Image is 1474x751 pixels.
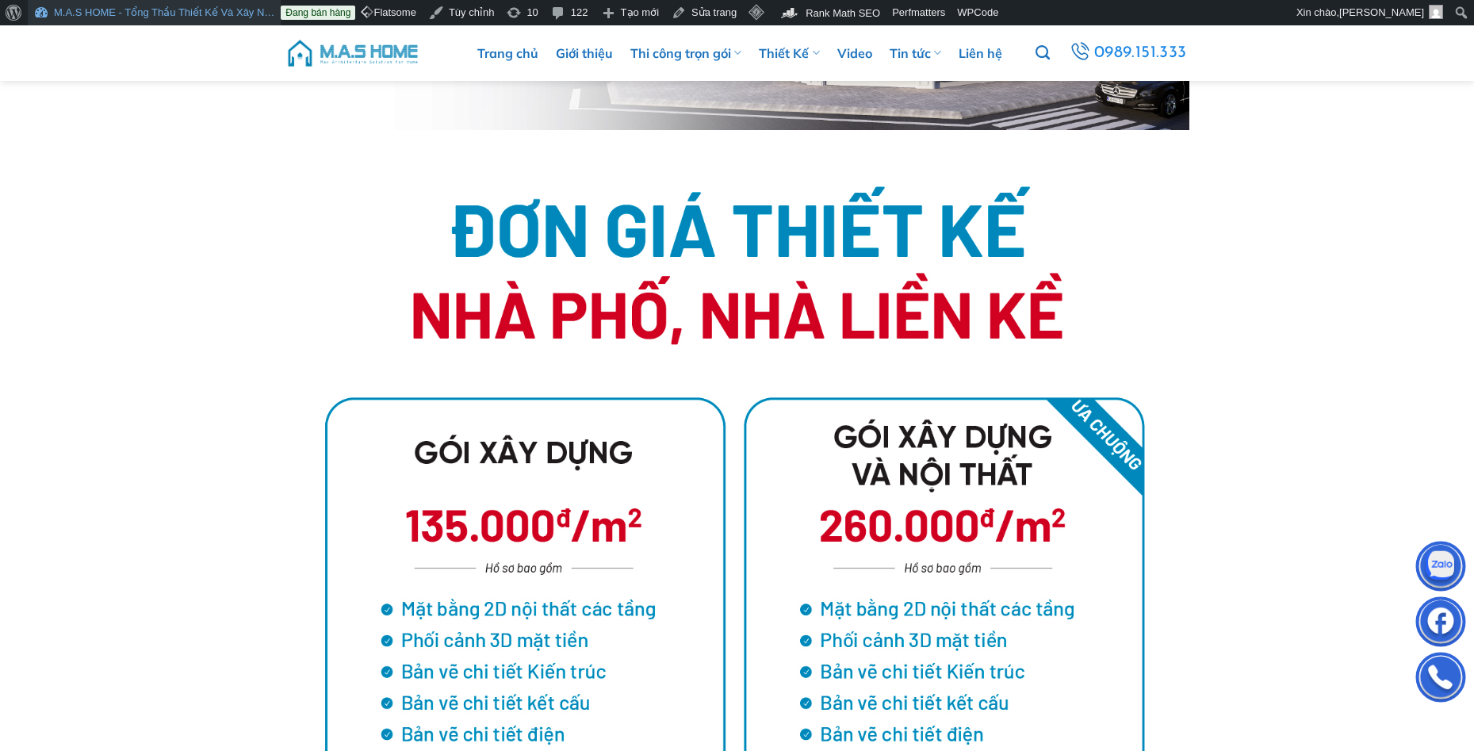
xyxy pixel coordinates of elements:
a: Tìm kiếm [1036,36,1050,70]
span: [PERSON_NAME] [1339,6,1424,18]
a: Thiết Kế [759,25,819,81]
a: Video [837,25,872,81]
img: Zalo [1417,545,1464,592]
a: 0989.151.333 [1067,39,1189,67]
a: Thi công trọn gói [630,25,741,81]
a: Đang bán hàng [281,6,355,20]
span: 0989.151.333 [1094,40,1187,67]
img: M.A.S HOME – Tổng Thầu Thiết Kế Và Xây Nhà Trọn Gói [285,29,420,77]
a: Trang chủ [477,25,538,81]
span: Rank Math SEO [806,7,880,19]
a: Liên hệ [959,25,1002,81]
img: Facebook [1417,600,1464,648]
img: Báo Giá Thiết Kế Xây Dựng 3 [285,178,1189,362]
a: Giới thiệu [556,25,613,81]
img: Phone [1417,656,1464,703]
a: Tin tức [890,25,941,81]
